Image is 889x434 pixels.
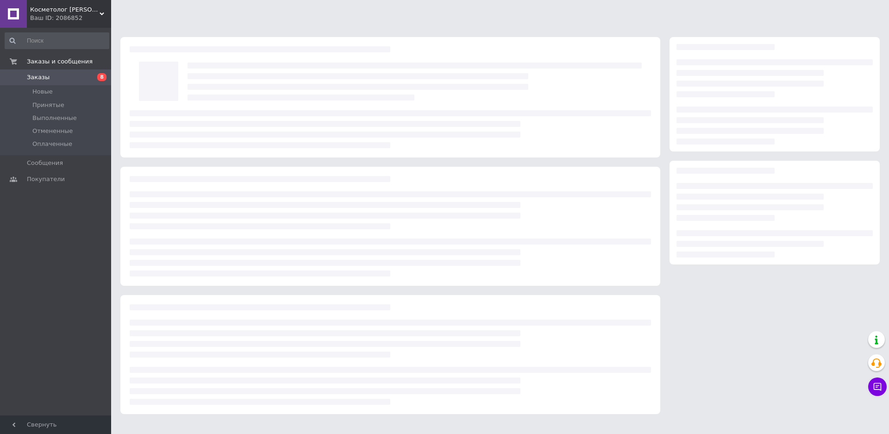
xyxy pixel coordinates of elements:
[97,73,106,81] span: 8
[30,14,111,22] div: Ваш ID: 2086852
[30,6,100,14] span: Косметолог сервис lemag.ua
[868,377,887,396] button: Чат с покупателем
[27,73,50,82] span: Заказы
[32,101,64,109] span: Принятые
[32,88,53,96] span: Новые
[27,159,63,167] span: Сообщения
[27,175,65,183] span: Покупатели
[27,57,93,66] span: Заказы и сообщения
[32,127,73,135] span: Отмененные
[5,32,109,49] input: Поиск
[32,114,77,122] span: Выполненные
[32,140,72,148] span: Оплаченные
